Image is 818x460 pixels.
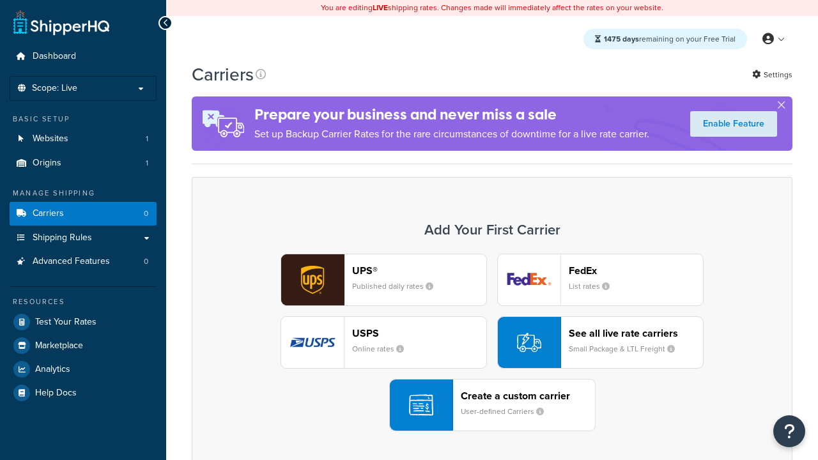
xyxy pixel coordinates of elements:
div: Manage Shipping [10,188,157,199]
button: Open Resource Center [773,415,805,447]
a: Help Docs [10,381,157,404]
img: icon-carrier-liverate-becf4550.svg [517,330,541,355]
span: Help Docs [35,388,77,399]
li: Carriers [10,202,157,226]
small: Small Package & LTL Freight [569,343,685,355]
div: Basic Setup [10,114,157,125]
button: fedEx logoFedExList rates [497,254,704,306]
a: Websites 1 [10,127,157,151]
a: Marketplace [10,334,157,357]
div: Resources [10,296,157,307]
li: Websites [10,127,157,151]
b: LIVE [373,2,388,13]
a: Test Your Rates [10,310,157,333]
span: 0 [144,256,148,267]
header: FedEx [569,264,703,277]
a: Analytics [10,358,157,381]
li: Origins [10,151,157,175]
img: icon-carrier-custom-c93b8a24.svg [409,393,433,417]
button: See all live rate carriersSmall Package & LTL Freight [497,316,704,369]
img: ups logo [281,254,344,305]
span: Websites [33,134,68,144]
span: Origins [33,158,61,169]
span: 1 [146,134,148,144]
a: ShipperHQ Home [13,10,109,35]
button: usps logoUSPSOnline rates [281,316,487,369]
span: Scope: Live [32,83,77,94]
span: Advanced Features [33,256,110,267]
strong: 1475 days [604,33,639,45]
a: Dashboard [10,45,157,68]
h3: Add Your First Carrier [205,222,779,238]
img: fedEx logo [498,254,560,305]
small: Published daily rates [352,280,444,292]
a: Shipping Rules [10,226,157,250]
h4: Prepare your business and never miss a sale [254,104,649,125]
span: Shipping Rules [33,233,92,243]
div: remaining on your Free Trial [583,29,747,49]
a: Origins 1 [10,151,157,175]
img: usps logo [281,317,344,368]
header: See all live rate carriers [569,327,703,339]
span: Test Your Rates [35,317,96,328]
a: Advanced Features 0 [10,250,157,273]
a: Enable Feature [690,111,777,137]
li: Advanced Features [10,250,157,273]
p: Set up Backup Carrier Rates for the rare circumstances of downtime for a live rate carrier. [254,125,649,143]
span: 0 [144,208,148,219]
header: UPS® [352,264,486,277]
header: Create a custom carrier [461,390,595,402]
span: Marketplace [35,341,83,351]
button: Create a custom carrierUser-defined Carriers [389,379,596,431]
small: List rates [569,280,620,292]
span: Carriers [33,208,64,219]
small: Online rates [352,343,414,355]
a: Settings [752,66,792,84]
small: User-defined Carriers [461,406,554,417]
span: Dashboard [33,51,76,62]
header: USPS [352,327,486,339]
button: ups logoUPS®Published daily rates [281,254,487,306]
span: 1 [146,158,148,169]
h1: Carriers [192,62,254,87]
img: ad-rules-rateshop-fe6ec290ccb7230408bd80ed9643f0289d75e0ffd9eb532fc0e269fcd187b520.png [192,96,254,151]
span: Analytics [35,364,70,375]
a: Carriers 0 [10,202,157,226]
